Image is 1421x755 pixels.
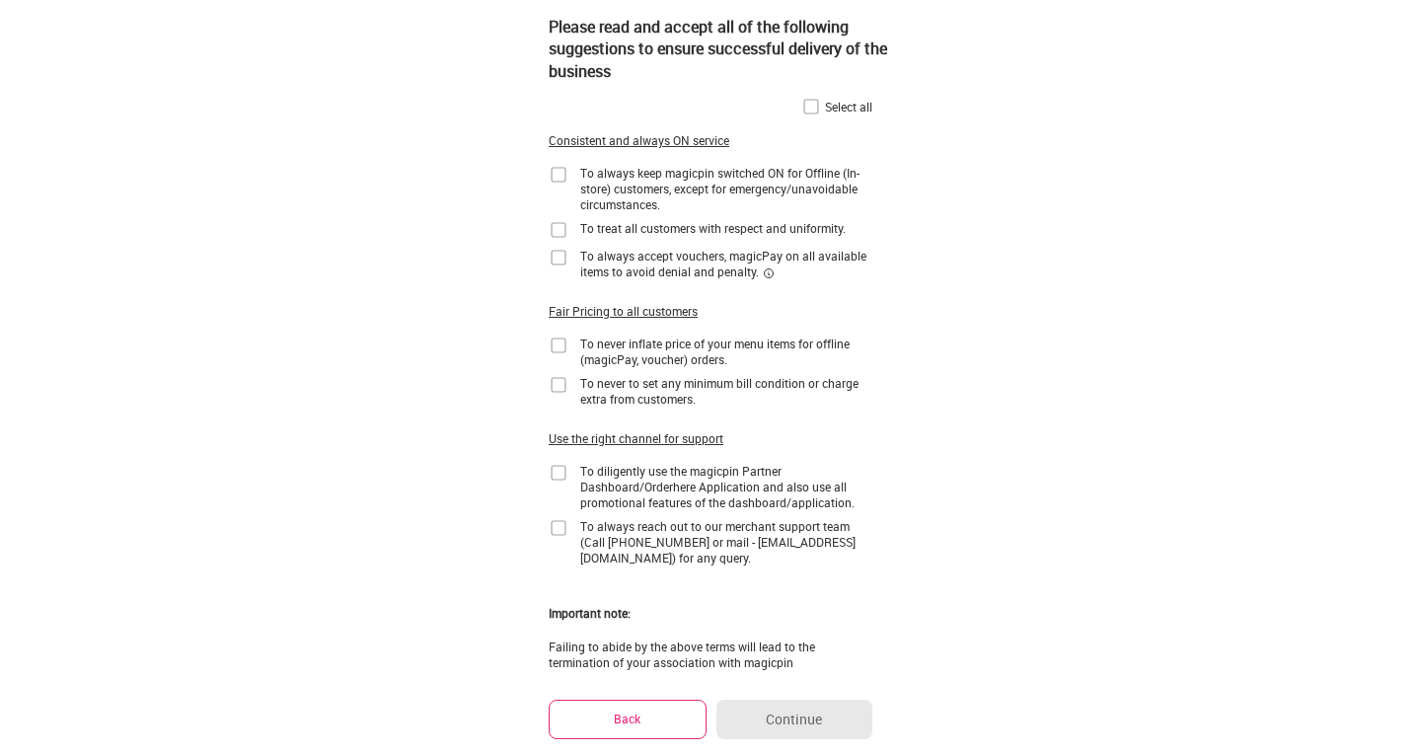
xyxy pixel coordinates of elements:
div: Important note: [549,605,631,622]
button: Continue [716,700,872,739]
img: informationCircleBlack.2195f373.svg [763,267,775,279]
div: To always reach out to our merchant support team (Call [PHONE_NUMBER] or mail - [EMAIL_ADDRESS][D... [580,518,872,566]
img: home-delivery-unchecked-checkbox-icon.f10e6f61.svg [549,165,568,185]
div: Select all [825,99,872,114]
div: Fair Pricing to all customers [549,303,698,320]
div: Use the right channel for support [549,430,723,447]
img: home-delivery-unchecked-checkbox-icon.f10e6f61.svg [549,336,568,355]
img: home-delivery-unchecked-checkbox-icon.f10e6f61.svg [549,248,568,267]
div: To never to set any minimum bill condition or charge extra from customers. [580,375,872,407]
div: Consistent and always ON service [549,132,729,149]
div: To diligently use the magicpin Partner Dashboard/Orderhere Application and also use all promotion... [580,463,872,510]
button: Back [549,700,707,738]
img: home-delivery-unchecked-checkbox-icon.f10e6f61.svg [549,463,568,483]
div: To never inflate price of your menu items for offline (magicPay, voucher) orders. [580,336,872,367]
div: Failing to abide by the above terms will lead to the termination of your association with magicpin [549,639,872,670]
img: home-delivery-unchecked-checkbox-icon.f10e6f61.svg [549,375,568,395]
img: home-delivery-unchecked-checkbox-icon.f10e6f61.svg [549,220,568,240]
div: To always accept vouchers, magicPay on all available items to avoid denial and penalty. [580,248,872,279]
div: To always keep magicpin switched ON for Offline (In-store) customers, except for emergency/unavoi... [580,165,872,212]
img: home-delivery-unchecked-checkbox-icon.f10e6f61.svg [549,518,568,538]
img: home-delivery-unchecked-checkbox-icon.f10e6f61.svg [801,97,821,116]
div: To treat all customers with respect and uniformity. [580,220,846,236]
